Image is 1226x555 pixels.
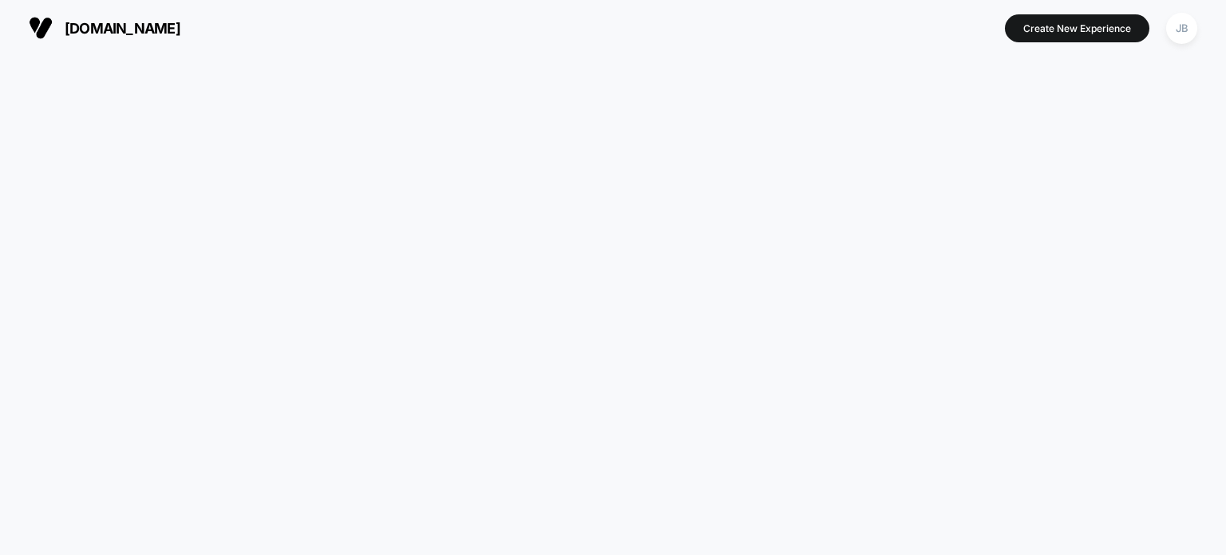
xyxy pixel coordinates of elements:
button: Create New Experience [1005,14,1149,42]
img: Visually logo [29,16,53,40]
button: JB [1161,12,1202,45]
span: [DOMAIN_NAME] [65,20,180,37]
div: JB [1166,13,1197,44]
button: [DOMAIN_NAME] [24,15,185,41]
